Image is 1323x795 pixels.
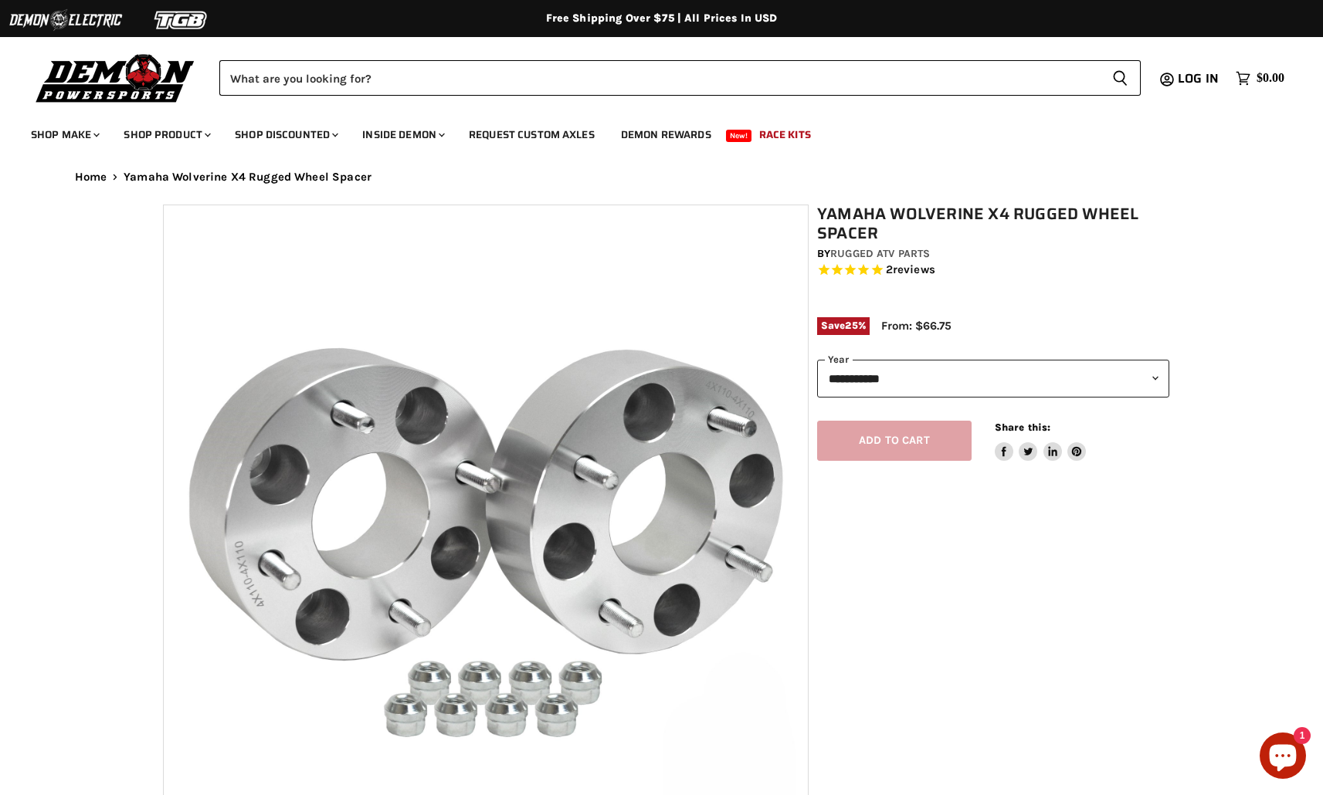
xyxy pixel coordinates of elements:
[19,119,109,151] a: Shop Make
[219,60,1141,96] form: Product
[726,130,752,142] span: New!
[881,319,952,333] span: From: $66.75
[748,119,823,151] a: Race Kits
[817,205,1169,243] h1: Yamaha Wolverine X4 Rugged Wheel Spacer
[44,12,1280,25] div: Free Shipping Over $75 | All Prices In USD
[351,119,454,151] a: Inside Demon
[886,263,935,277] span: 2 reviews
[995,421,1087,462] aside: Share this:
[75,171,107,184] a: Home
[8,5,124,35] img: Demon Electric Logo 2
[124,171,371,184] span: Yamaha Wolverine X4 Rugged Wheel Spacer
[995,421,1050,433] span: Share this:
[817,245,1169,262] div: by
[1171,72,1228,86] a: Log in
[1257,71,1284,86] span: $0.00
[817,317,870,334] span: Save %
[609,119,723,151] a: Demon Rewards
[124,5,239,35] img: TGB Logo 2
[817,262,1169,279] span: Rated 5.0 out of 5 stars 2 reviews
[830,247,930,260] a: Rugged ATV Parts
[1178,69,1219,88] span: Log in
[19,113,1281,151] ul: Main menu
[1100,60,1141,96] button: Search
[219,60,1100,96] input: Search
[457,119,606,151] a: Request Custom Axles
[1228,67,1292,90] a: $0.00
[845,320,857,331] span: 25
[893,263,935,277] span: reviews
[1255,732,1311,783] inbox-online-store-chat: Shopify online store chat
[44,171,1280,184] nav: Breadcrumbs
[112,119,220,151] a: Shop Product
[31,50,200,105] img: Demon Powersports
[817,360,1169,397] select: year
[223,119,348,151] a: Shop Discounted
